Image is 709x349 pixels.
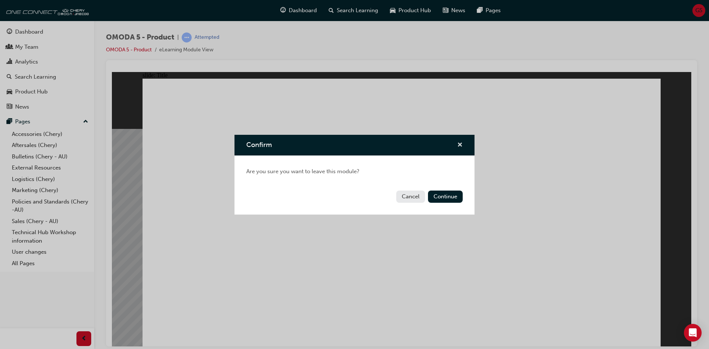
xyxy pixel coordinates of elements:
div: Are you sure you want to leave this module? [234,155,475,188]
button: Continue [428,191,463,203]
button: cross-icon [457,141,463,150]
button: Cancel [396,191,425,203]
span: cross-icon [457,142,463,149]
div: Open Intercom Messenger [684,324,702,342]
span: Confirm [246,141,272,149]
div: Confirm [234,135,475,215]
